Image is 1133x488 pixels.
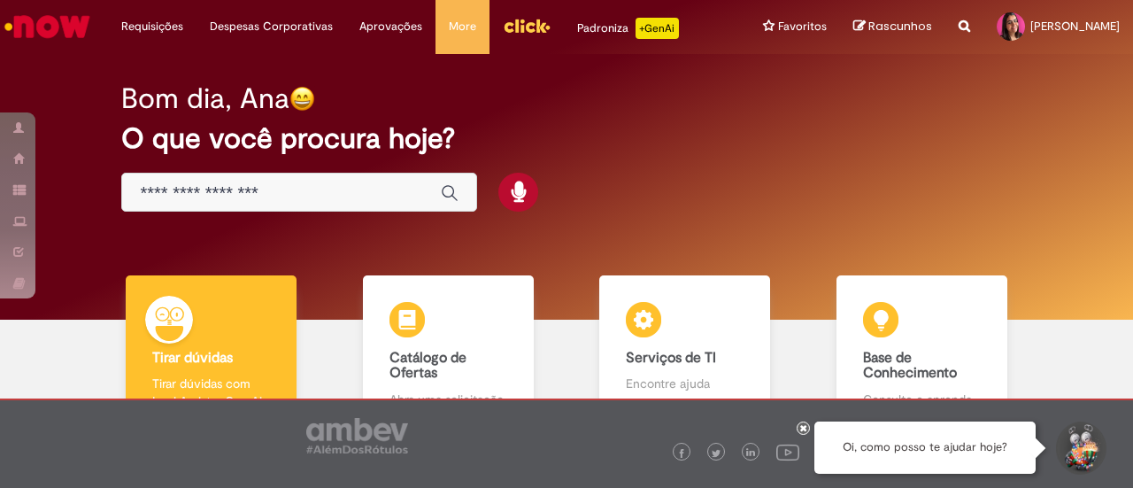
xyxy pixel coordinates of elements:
[152,349,233,367] b: Tirar dúvidas
[626,375,744,392] p: Encontre ajuda
[503,12,551,39] img: click_logo_yellow_360x200.png
[712,449,721,458] img: logo_footer_twitter.png
[121,18,183,35] span: Requisições
[389,391,507,408] p: Abra uma solicitação
[577,18,679,39] div: Padroniza
[814,422,1036,474] div: Oi, como posso te ajudar hoje?
[626,349,716,367] b: Serviços de TI
[868,18,932,35] span: Rascunhos
[566,275,804,429] a: Serviços de TI Encontre ajuda
[863,349,957,383] b: Base de Conhecimento
[2,9,93,44] img: ServiceNow
[152,375,270,410] p: Tirar dúvidas com Lupi Assist e Gen Ai
[210,18,333,35] span: Despesas Corporativas
[289,86,315,112] img: happy-face.png
[330,275,567,429] a: Catálogo de Ofertas Abra uma solicitação
[636,18,679,39] p: +GenAi
[121,83,289,114] h2: Bom dia, Ana
[853,19,932,35] a: Rascunhos
[778,18,827,35] span: Favoritos
[93,275,330,429] a: Tirar dúvidas Tirar dúvidas com Lupi Assist e Gen Ai
[359,18,422,35] span: Aprovações
[1030,19,1120,34] span: [PERSON_NAME]
[776,440,799,463] img: logo_footer_youtube.png
[389,349,466,383] b: Catálogo de Ofertas
[804,275,1041,429] a: Base de Conhecimento Consulte e aprenda
[746,448,755,459] img: logo_footer_linkedin.png
[677,449,686,458] img: logo_footer_facebook.png
[449,18,476,35] span: More
[121,123,1011,154] h2: O que você procura hoje?
[863,391,981,408] p: Consulte e aprenda
[1053,422,1106,475] button: Iniciar Conversa de Suporte
[306,418,408,453] img: logo_footer_ambev_rotulo_gray.png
